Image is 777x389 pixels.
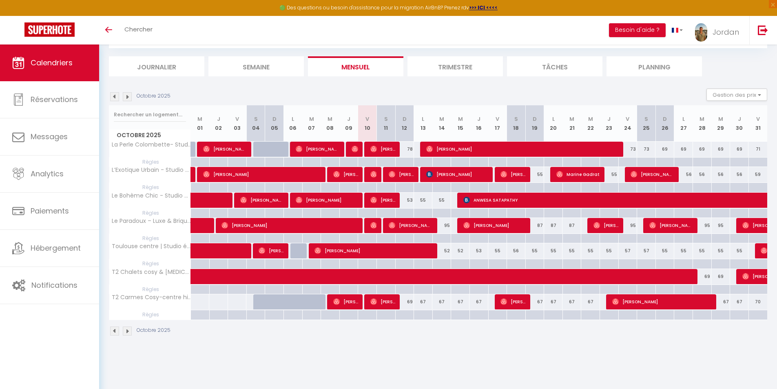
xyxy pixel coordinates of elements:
[407,56,503,76] li: Trimestre
[403,115,407,123] abbr: D
[333,294,358,309] span: [PERSON_NAME]
[469,243,488,258] div: 53
[706,89,767,101] button: Gestion des prix
[711,105,730,142] th: 29
[272,115,277,123] abbr: D
[713,27,739,37] span: Jordan
[469,4,498,11] strong: >>> ICI <<<<
[302,105,321,142] th: 07
[414,294,433,309] div: 67
[254,115,258,123] abbr: S
[637,105,656,142] th: 25
[221,218,359,233] span: [PERSON_NAME]
[352,141,358,157] span: Wejdane Bessadok
[588,115,593,123] abbr: M
[730,294,749,309] div: 67
[544,105,563,142] th: 20
[109,56,204,76] li: Journalier
[748,105,767,142] th: 31
[674,167,693,182] div: 56
[569,115,574,123] abbr: M
[197,115,202,123] abbr: M
[308,56,403,76] li: Mensuel
[265,105,284,142] th: 05
[711,218,730,233] div: 95
[711,243,730,258] div: 55
[693,218,712,233] div: 95
[488,105,507,142] th: 17
[612,294,712,309] span: [PERSON_NAME]
[395,294,414,309] div: 69
[477,115,480,123] abbr: J
[422,115,424,123] abbr: L
[111,243,192,249] span: Toulouse centre | Studio équipé, Netflix & fibre
[500,294,525,309] span: [PERSON_NAME]
[544,218,563,233] div: 87
[514,115,518,123] abbr: S
[730,105,749,142] th: 30
[609,23,666,37] button: Besoin d'aide ?
[432,218,451,233] div: 95
[191,105,210,142] th: 01
[711,294,730,309] div: 67
[463,218,526,233] span: [PERSON_NAME]
[395,142,414,157] div: 78
[674,105,693,142] th: 27
[111,142,192,148] span: La Perle Colombette- Studio Élégant - [GEOGRAPHIC_DATA]
[389,218,432,233] span: [PERSON_NAME]
[321,105,340,142] th: 08
[228,105,247,142] th: 03
[339,105,358,142] th: 09
[674,243,693,258] div: 55
[109,234,190,243] span: Règles
[507,243,526,258] div: 56
[507,56,602,76] li: Tâches
[31,94,78,104] span: Réservations
[718,115,723,123] abbr: M
[370,167,376,182] span: [PERSON_NAME]
[31,131,68,142] span: Messages
[111,193,192,199] span: Le Bohème Chic - Studio Cosy - Métro & Gare
[451,243,470,258] div: 52
[711,142,730,157] div: 69
[600,167,619,182] div: 55
[618,105,637,142] th: 24
[700,115,704,123] abbr: M
[246,105,265,142] th: 04
[31,280,77,290] span: Notifications
[544,243,563,258] div: 55
[507,105,526,142] th: 18
[370,294,395,309] span: [PERSON_NAME]
[384,115,388,123] abbr: S
[607,115,611,123] abbr: J
[370,141,395,157] span: [PERSON_NAME]
[600,243,619,258] div: 55
[432,193,451,208] div: 55
[333,167,358,182] span: [PERSON_NAME]
[655,142,674,157] div: 69
[556,167,600,182] span: Marine Gadrat
[283,105,302,142] th: 06
[562,294,581,309] div: 67
[24,22,75,37] img: Super Booking
[118,16,159,44] a: Chercher
[552,115,555,123] abbr: L
[309,115,314,123] abbr: M
[525,218,544,233] div: 87
[235,115,239,123] abbr: V
[607,56,702,76] li: Planning
[439,115,444,123] abbr: M
[376,105,395,142] th: 11
[748,294,767,309] div: 70
[426,141,620,157] span: [PERSON_NAME]
[389,167,414,182] span: [PERSON_NAME]
[693,167,712,182] div: 56
[756,115,760,123] abbr: V
[458,115,463,123] abbr: M
[31,243,81,253] span: Hébergement
[314,243,433,258] span: [PERSON_NAME]
[111,294,192,300] span: T2 Carmes Cosy-centre historique · T2 Carmes Cosy-centre historique & Capitole 5 min
[644,115,648,123] abbr: S
[711,269,730,284] div: 69
[370,192,395,208] span: [PERSON_NAME]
